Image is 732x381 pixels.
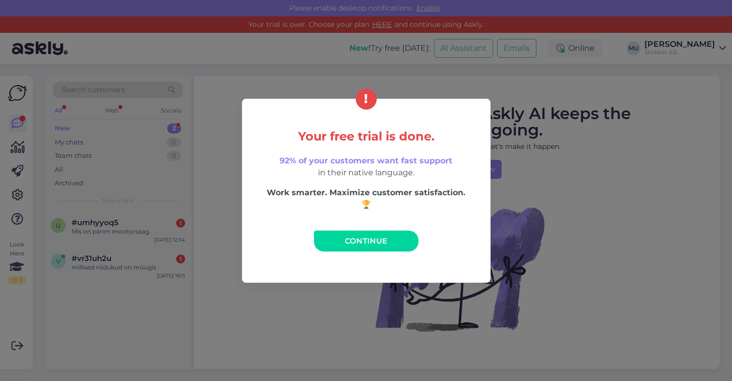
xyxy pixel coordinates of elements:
p: in their native language. [263,155,469,179]
h5: Your free trial is done. [263,130,469,143]
span: Continue [345,236,388,246]
p: Work smarter. Maximize customer satisfaction. 🏆 [263,187,469,211]
a: Continue [314,231,418,252]
span: 92% of your customers want fast support [280,156,452,165]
